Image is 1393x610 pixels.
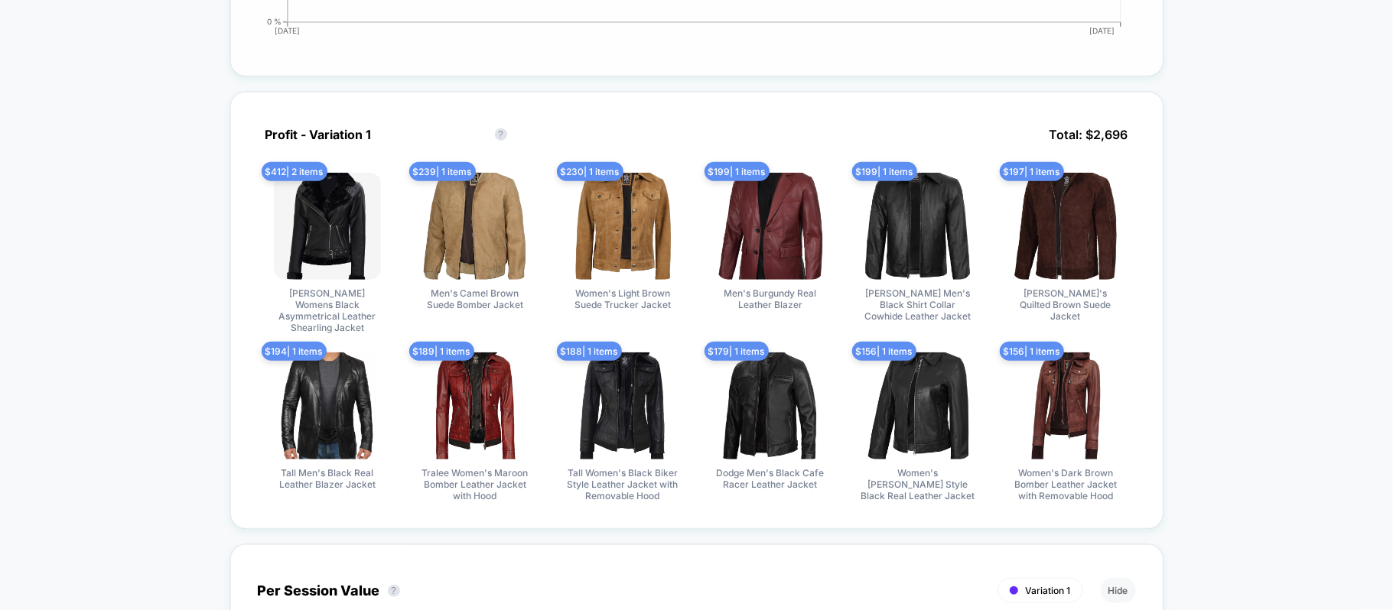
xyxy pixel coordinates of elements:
span: $ 188 | 1 items [557,342,622,361]
button: Hide [1101,578,1136,603]
span: Tralee Women's Maroon Bomber Leather Jacket with Hood [418,467,532,501]
span: [PERSON_NAME] Womens Black Asymmetrical Leather Shearling Jacket [270,287,385,333]
tspan: [DATE] [1089,26,1115,35]
span: $ 179 | 1 items [705,342,769,361]
img: Dodge Men's Black Cafe Racer Leather Jacket [717,352,824,459]
span: $ 199 | 1 items [852,162,917,181]
span: $ 194 | 1 items [262,342,327,361]
img: Miguel Men's Quilted Brown Suede Jacket [1012,173,1119,280]
span: $ 230 | 1 items [557,162,623,181]
tspan: [DATE] [275,26,301,35]
span: $ 156 | 1 items [852,342,916,361]
span: $ 199 | 1 items [705,162,770,181]
img: Women's Light Brown Suede Trucker Jacket [569,173,676,280]
img: Men's Burgundy Real Leather Blazer [717,173,824,280]
tspan: 0 % [267,17,282,26]
span: $ 412 | 2 items [262,162,327,181]
img: Agnes Womens Black Asymmetrical Leather Shearling Jacket [274,173,381,280]
span: Variation 1 [1026,585,1071,596]
span: $ 197 | 1 items [1000,162,1064,181]
img: Tall Men's Black Real Leather Blazer Jacket [274,352,381,459]
span: Tall Women's Black Biker Style Leather Jacket with Removable Hood [565,467,680,501]
span: Dodge Men's Black Cafe Racer Leather Jacket [713,467,828,490]
span: $ 189 | 1 items [409,342,474,361]
span: Women's Light Brown Suede Trucker Jacket [565,287,680,310]
img: Harrington Men's Black Shirt Collar Cowhide Leather Jacket [864,173,972,280]
span: Men's Camel Brown Suede Bomber Jacket [418,287,532,310]
span: Total: $ 2,696 [1042,119,1136,150]
img: Tall Women's Black Biker Style Leather Jacket with Removable Hood [569,352,676,459]
img: Women's Dark Brown Bomber Leather Jacket with Removable Hood [1012,352,1119,459]
button: ? [388,585,400,597]
img: Tralee Women's Maroon Bomber Leather Jacket with Hood [421,352,529,459]
span: $ 156 | 1 items [1000,342,1064,361]
span: [PERSON_NAME] Men's Black Shirt Collar Cowhide Leather Jacket [861,287,975,322]
img: Women's Harrington Style Black Real Leather Jacket [864,352,972,459]
span: Women's [PERSON_NAME] Style Black Real Leather Jacket [861,467,975,501]
span: $ 239 | 1 items [409,162,476,181]
button: ? [495,128,507,141]
img: Men's Camel Brown Suede Bomber Jacket [421,173,529,280]
span: [PERSON_NAME]'s Quilted Brown Suede Jacket [1008,287,1123,322]
span: Men's Burgundy Real Leather Blazer [713,287,828,310]
span: Women's Dark Brown Bomber Leather Jacket with Removable Hood [1008,467,1123,501]
span: Tall Men's Black Real Leather Blazer Jacket [270,467,385,490]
